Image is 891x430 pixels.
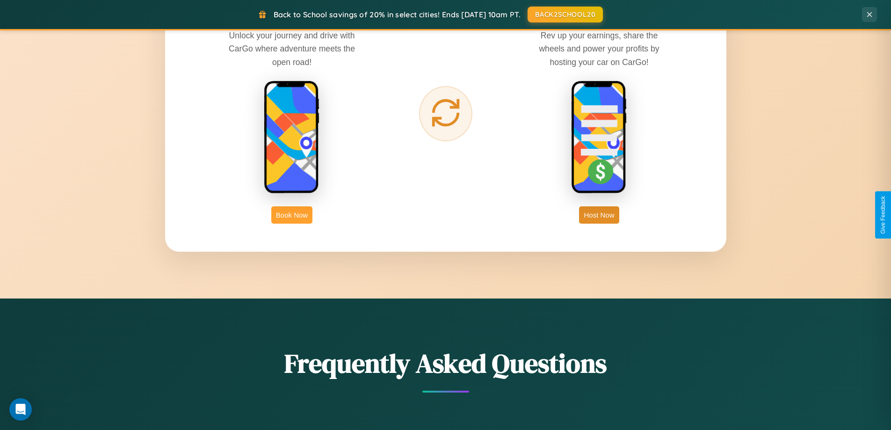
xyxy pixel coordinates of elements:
button: Host Now [579,206,619,224]
button: BACK2SCHOOL20 [528,7,603,22]
p: Rev up your earnings, share the wheels and power your profits by hosting your car on CarGo! [529,29,669,68]
img: host phone [571,80,627,195]
div: Give Feedback [880,196,886,234]
button: Book Now [271,206,312,224]
p: Unlock your journey and drive with CarGo where adventure meets the open road! [222,29,362,68]
div: Open Intercom Messenger [9,398,32,421]
span: Back to School savings of 20% in select cities! Ends [DATE] 10am PT. [274,10,521,19]
h2: Frequently Asked Questions [165,345,726,381]
img: rent phone [264,80,320,195]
